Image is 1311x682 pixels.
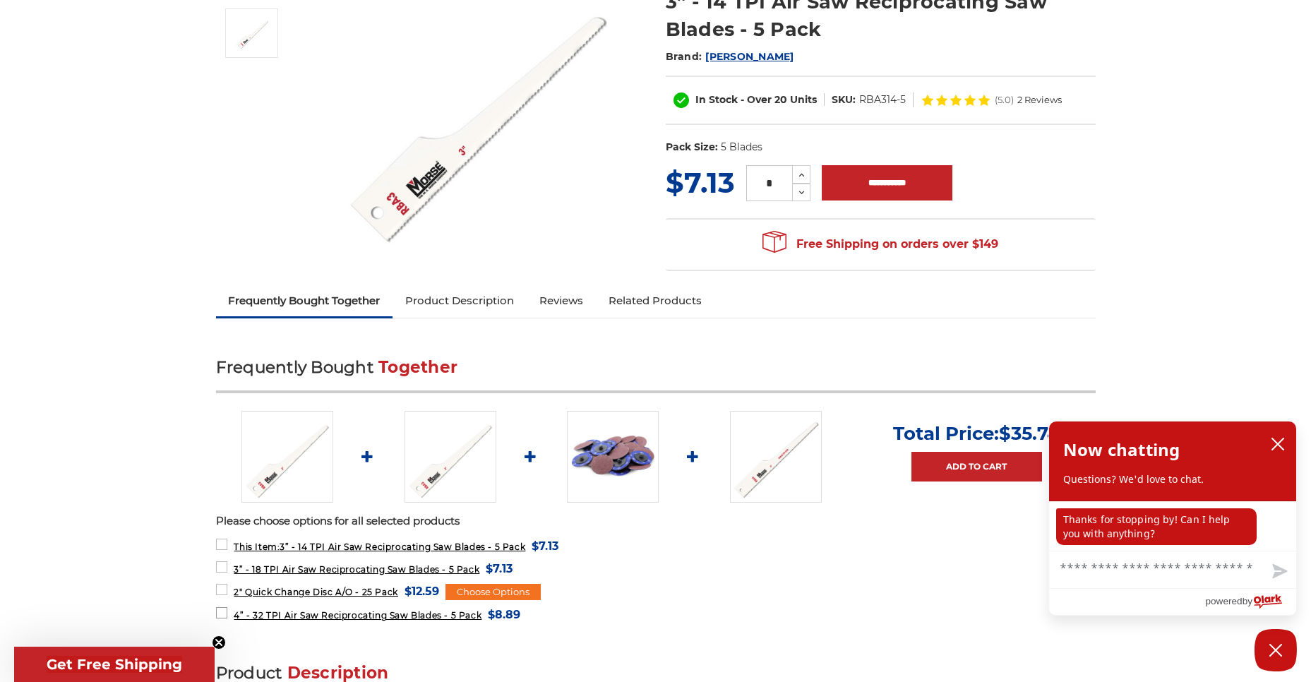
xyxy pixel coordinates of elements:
a: Frequently Bought Together [216,285,393,316]
span: (5.0) [995,95,1014,104]
div: olark chatbox [1048,421,1297,616]
a: Related Products [596,285,714,316]
span: 20 [774,93,787,106]
span: Brand: [666,50,702,63]
span: 2 Reviews [1017,95,1062,104]
span: $8.89 [488,605,520,624]
span: powered [1205,592,1242,610]
span: Frequently Bought [216,357,373,377]
span: In Stock [695,93,738,106]
img: 3" Air Saw blade for pneumatic sawzall 14 TPI [234,16,270,51]
a: Add to Cart [911,452,1042,481]
span: 4” - 32 TPI Air Saw Reciprocating Saw Blades - 5 Pack [234,610,481,621]
span: $7.13 [532,537,558,556]
span: 3” - 18 TPI Air Saw Reciprocating Saw Blades - 5 Pack [234,564,479,575]
p: Total Price: [893,422,1060,445]
a: Product Description [393,285,527,316]
strong: This Item: [234,542,280,552]
p: Questions? We'd love to chat. [1063,472,1282,486]
span: 2" Quick Change Disc A/O - 25 Pack [234,587,397,597]
p: Thanks for stopping by! Can I help you with anything? [1056,508,1257,545]
dd: 5 Blades [721,140,762,155]
span: - Over [741,93,772,106]
span: $7.13 [486,559,513,578]
span: Free Shipping on orders over $149 [762,230,998,258]
dt: SKU: [832,92,856,107]
img: 3" Air Saw blade for pneumatic sawzall 14 TPI [241,411,333,503]
div: Get Free ShippingClose teaser [14,647,215,682]
span: Get Free Shipping [47,656,182,673]
span: by [1243,592,1252,610]
a: Powered by Olark [1205,589,1296,615]
p: Please choose options for all selected products [216,513,1096,530]
span: 3” - 14 TPI Air Saw Reciprocating Saw Blades - 5 Pack [234,542,525,552]
a: Reviews [527,285,596,316]
dd: RBA314-5 [859,92,906,107]
button: close chatbox [1267,433,1289,455]
span: $12.59 [405,582,439,601]
h2: Now chatting [1063,436,1180,464]
span: Together [378,357,457,377]
div: Choose Options [445,584,541,601]
dt: Pack Size: [666,140,718,155]
span: $35.74 [999,422,1060,445]
a: [PERSON_NAME] [705,50,794,63]
button: Close Chatbox [1255,629,1297,671]
div: chat [1049,501,1296,551]
span: $7.13 [666,165,735,200]
button: Send message [1261,556,1296,588]
button: Close teaser [212,635,226,650]
span: Units [790,93,817,106]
